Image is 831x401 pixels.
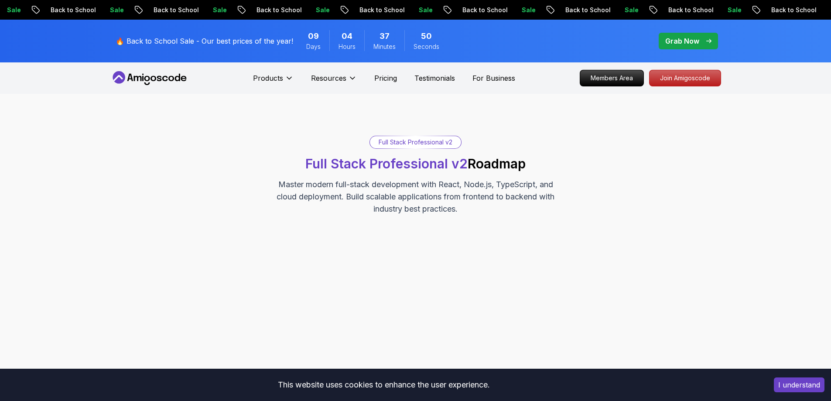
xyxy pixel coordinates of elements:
[414,42,439,51] span: Seconds
[352,6,411,14] p: Back to School
[720,6,748,14] p: Sale
[665,36,699,46] p: Grab Now
[305,156,526,171] h1: Roadmap
[414,73,455,83] a: Testimonials
[308,6,336,14] p: Sale
[249,6,308,14] p: Back to School
[580,70,643,86] p: Members Area
[472,73,515,83] a: For Business
[557,6,617,14] p: Back to School
[411,6,439,14] p: Sale
[43,6,102,14] p: Back to School
[306,42,321,51] span: Days
[311,73,357,90] button: Resources
[253,73,294,90] button: Products
[116,36,293,46] p: 🔥 Back to School Sale - Our best prices of the year!
[146,6,205,14] p: Back to School
[308,30,319,42] span: 9 Days
[339,42,356,51] span: Hours
[311,73,346,83] p: Resources
[514,6,542,14] p: Sale
[580,70,644,86] a: Members Area
[102,6,130,14] p: Sale
[370,136,461,148] div: Full Stack Professional v2
[763,6,823,14] p: Back to School
[253,73,283,83] p: Products
[269,178,562,215] p: Master modern full-stack development with React, Node.js, TypeScript, and cloud deployment. Build...
[660,6,720,14] p: Back to School
[774,377,824,392] button: Accept cookies
[373,42,396,51] span: Minutes
[455,6,514,14] p: Back to School
[650,70,721,86] p: Join Amigoscode
[649,70,721,86] a: Join Amigoscode
[305,156,468,171] span: Full Stack Professional v2
[374,73,397,83] a: Pricing
[617,6,645,14] p: Sale
[7,375,761,394] div: This website uses cookies to enhance the user experience.
[421,30,432,42] span: 50 Seconds
[342,30,352,42] span: 4 Hours
[380,30,390,42] span: 37 Minutes
[205,6,233,14] p: Sale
